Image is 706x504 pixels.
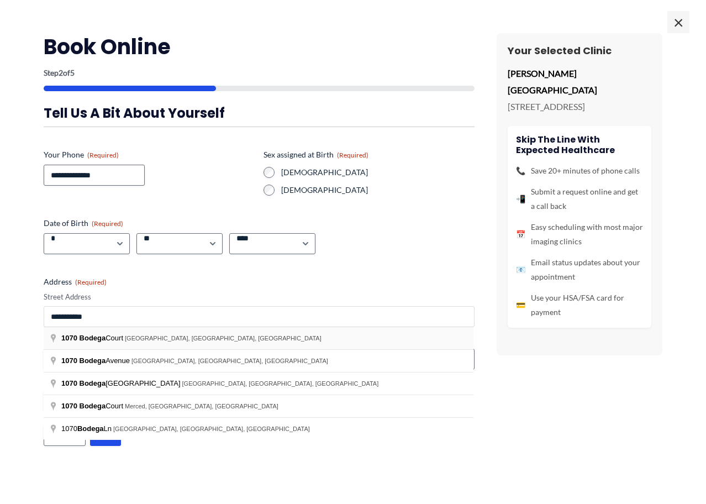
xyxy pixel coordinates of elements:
[337,151,368,159] span: (Required)
[516,220,643,249] li: Easy scheduling with most major imaging clinics
[125,335,322,342] span: [GEOGRAPHIC_DATA], [GEOGRAPHIC_DATA], [GEOGRAPHIC_DATA]
[516,185,643,213] li: Submit a request online and get a call back
[61,334,125,342] span: Court
[70,68,75,77] span: 5
[61,379,106,387] span: 1070 Bodega
[61,402,125,410] span: Court
[516,164,643,178] li: Save 20+ minutes of phone calls
[61,402,106,410] span: 1070 Bodega
[80,334,106,342] span: Bodega
[113,426,310,432] span: [GEOGRAPHIC_DATA], [GEOGRAPHIC_DATA], [GEOGRAPHIC_DATA]
[516,298,525,312] span: 💳
[508,65,651,98] p: [PERSON_NAME][GEOGRAPHIC_DATA]
[281,185,475,196] label: [DEMOGRAPHIC_DATA]
[182,380,379,387] span: [GEOGRAPHIC_DATA], [GEOGRAPHIC_DATA], [GEOGRAPHIC_DATA]
[44,104,475,122] h3: Tell us a bit about yourself
[516,192,525,206] span: 📲
[92,219,123,228] span: (Required)
[44,218,123,229] legend: Date of Birth
[61,424,113,433] span: 1070 Ln
[516,227,525,242] span: 📅
[61,334,77,342] span: 1070
[44,69,475,77] p: Step of
[508,44,651,57] h3: Your Selected Clinic
[77,424,104,433] span: Bodega
[44,292,475,302] label: Street Address
[516,164,525,178] span: 📞
[131,358,328,364] span: [GEOGRAPHIC_DATA], [GEOGRAPHIC_DATA], [GEOGRAPHIC_DATA]
[264,149,368,160] legend: Sex assigned at Birth
[516,262,525,277] span: 📧
[75,278,107,286] span: (Required)
[516,134,643,155] h4: Skip the line with Expected Healthcare
[125,403,278,410] span: Merced, [GEOGRAPHIC_DATA], [GEOGRAPHIC_DATA]
[44,33,475,60] h2: Book Online
[61,379,182,387] span: [GEOGRAPHIC_DATA]
[59,68,63,77] span: 2
[508,98,651,115] p: [STREET_ADDRESS]
[281,167,475,178] label: [DEMOGRAPHIC_DATA]
[516,255,643,284] li: Email status updates about your appointment
[516,291,643,319] li: Use your HSA/FSA card for payment
[667,11,689,33] span: ×
[44,276,107,287] legend: Address
[61,356,106,365] span: 1070 Bodega
[44,149,255,160] label: Your Phone
[87,151,119,159] span: (Required)
[61,356,131,365] span: Avenue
